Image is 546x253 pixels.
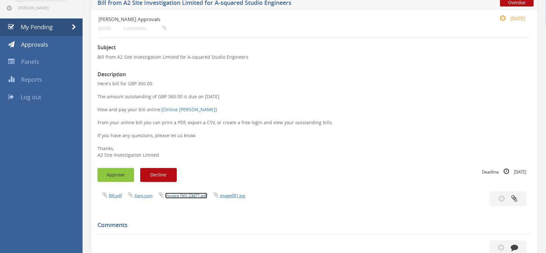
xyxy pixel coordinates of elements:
span: [PERSON_NAME][EMAIL_ADDRESS][PERSON_NAME][DOMAIN_NAME] [18,5,73,10]
span: Log out [21,93,41,101]
small: [DATE] [98,26,111,31]
h3: Subject [97,45,531,51]
h3: Description [97,72,531,78]
span: Reports [21,76,42,83]
h5: Comments [97,222,526,228]
small: Deadline [DATE] [482,168,526,175]
button: Approve [97,168,134,182]
button: Decline [140,168,177,182]
h4: [PERSON_NAME] Approvals [98,17,458,22]
a: Bill.pdf [109,193,122,199]
a: [Online [PERSON_NAME]] [162,106,217,113]
span: Panels [21,58,39,66]
p: Here's bill for GBP 360.00. The amount outstanding of GBP 360.00 is due on [DATE]. View and pay y... [97,80,531,158]
small: 0 comments... [124,26,166,31]
span: Approvals [21,41,48,48]
a: image001.jpg [220,193,245,199]
small: [DATE] [493,15,525,22]
p: Bill from A2 Site Investigation Limited for A-squared Studio Engineers [97,54,531,60]
span: My Pending [21,23,53,31]
a: Xero.json [134,193,153,199]
a: Invoice INV-23471.pdf [165,193,207,199]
